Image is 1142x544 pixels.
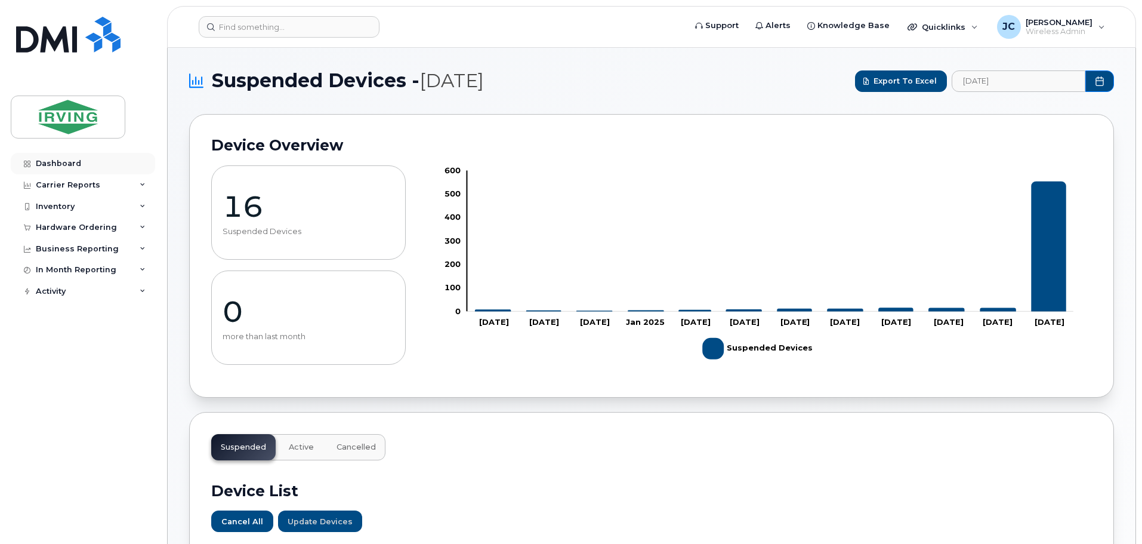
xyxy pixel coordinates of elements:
tspan: [DATE] [529,317,559,327]
tspan: [DATE] [479,317,509,327]
p: 16 [223,189,394,225]
tspan: [DATE] [681,317,711,327]
span: [DATE] [419,69,484,92]
g: Legend [703,333,813,364]
tspan: 300 [445,236,461,245]
g: Suspended Devices [475,182,1067,312]
span: Suspended Devices - [212,69,484,93]
button: Choose Date [1085,70,1114,92]
tspan: [DATE] [580,317,610,327]
tspan: 500 [445,189,461,198]
g: 16 2025-07-01 [929,308,965,312]
tspan: 200 [445,259,461,269]
tspan: [DATE] [882,317,912,327]
tspan: [DATE] [780,317,810,327]
span: Cancel All [221,516,263,527]
p: 0 [223,294,394,330]
span: Cancelled [337,442,376,452]
button: Cancel All [211,511,273,532]
p: more than last month [223,332,394,342]
g: Chart [445,165,1074,364]
tspan: [DATE] [934,317,964,327]
tspan: [DATE] [730,317,760,327]
tspan: [DATE] [1035,317,1064,327]
span: Active [289,442,314,452]
tspan: Jan 2025 [626,317,665,327]
span: Export to Excel [874,75,937,87]
tspan: 600 [445,165,461,175]
input: archived_billing_data [952,70,1085,92]
p: Suspended Devices [223,227,394,236]
h2: Device Overview [211,136,1092,154]
span: Update Devices [288,516,353,527]
tspan: [DATE] [831,317,860,327]
tspan: [DATE] [983,317,1013,327]
tspan: 400 [445,212,461,222]
tspan: 0 [455,306,461,316]
g: Suspended Devices [703,333,813,364]
h2: Device List [211,482,1092,500]
button: Update Devices [278,511,362,532]
tspan: 100 [445,282,461,292]
g: 17 2025-06-01 [879,308,914,312]
button: Export to Excel [855,70,947,92]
